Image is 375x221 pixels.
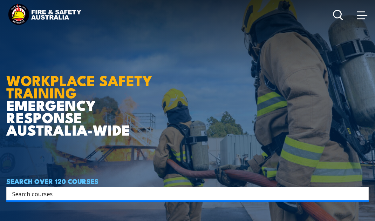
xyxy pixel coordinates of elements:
h1: EMERGENCY RESPONSE AUSTRALIA-WIDE [6,42,162,136]
form: Search form [13,189,356,198]
input: Search input [12,189,355,198]
button: Search magnifier button [358,189,366,198]
strong: WORKPLACE SAFETY TRAINING [6,69,152,103]
h4: SEARCH OVER 120 COURSES [6,177,369,184]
